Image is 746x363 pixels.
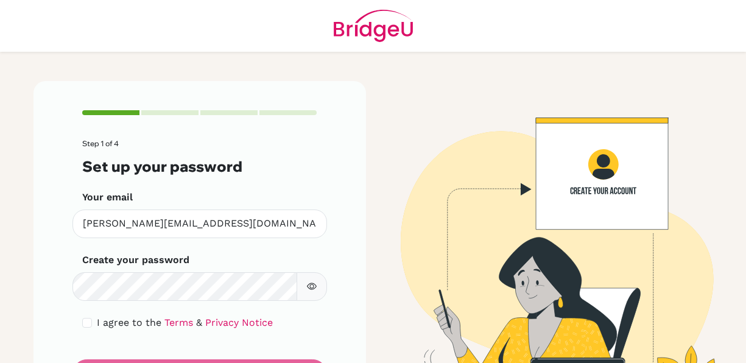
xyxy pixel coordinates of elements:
label: Create your password [82,253,189,267]
a: Privacy Notice [205,317,273,328]
input: Insert your email* [72,210,327,238]
h3: Set up your password [82,158,317,175]
span: I agree to the [97,317,161,328]
label: Your email [82,190,133,205]
span: Step 1 of 4 [82,139,119,148]
a: Terms [164,317,193,328]
span: & [196,317,202,328]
